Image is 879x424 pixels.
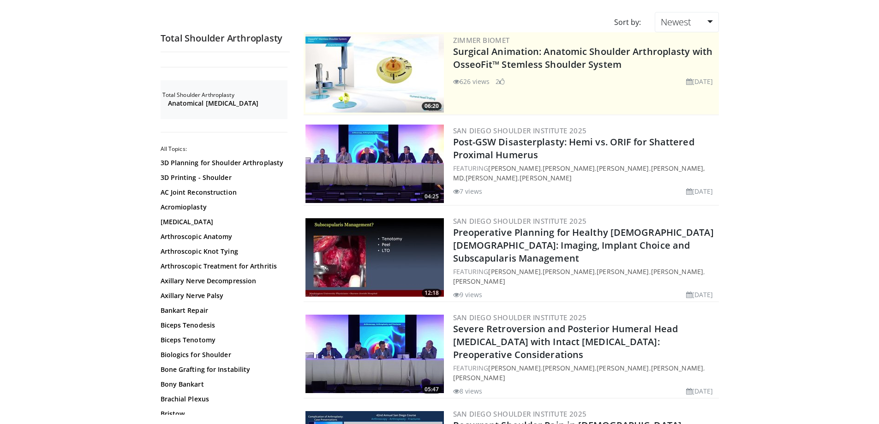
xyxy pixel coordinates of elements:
a: [MEDICAL_DATA] [161,217,285,227]
a: [PERSON_NAME] [488,164,540,173]
img: 84e7f812-2061-4fff-86f6-cdff29f66ef4.300x170_q85_crop-smart_upscale.jpg [305,34,444,113]
a: Arthroscopic Treatment for Arthritis [161,262,285,271]
h2: Total Shoulder Arthroplasty [161,32,290,44]
a: [PERSON_NAME] [543,364,595,372]
li: [DATE] [686,290,713,299]
li: [DATE] [686,386,713,396]
a: Bristow [161,409,285,418]
h2: Total Shoulder Arthroplasty [162,91,287,99]
a: Bony Bankart [161,380,285,389]
a: Arthroscopic Knot Tying [161,247,285,256]
a: [PERSON_NAME] [597,364,649,372]
a: 06:20 [305,34,444,113]
div: Sort by: [607,12,648,32]
a: 05:47 [305,315,444,393]
li: 2 [496,77,505,86]
img: 1e3fa6c4-6d46-4c55-978d-cd7c6d80cc96.300x170_q85_crop-smart_upscale.jpg [305,218,444,297]
div: FEATURING , , , , [453,363,717,382]
img: dee80b1c-7985-4f40-8bf2-754db28ee49d.300x170_q85_crop-smart_upscale.jpg [305,125,444,203]
li: 7 views [453,186,483,196]
a: San Diego Shoulder Institute 2025 [453,313,587,322]
span: 04:25 [422,192,442,201]
a: Bone Grafting for Instability [161,365,285,374]
a: [PERSON_NAME] [597,164,649,173]
a: San Diego Shoulder Institute 2025 [453,409,587,418]
a: [PERSON_NAME] [543,164,595,173]
a: 04:25 [305,125,444,203]
a: [PERSON_NAME] [597,267,649,276]
a: Biologics for Shoulder [161,350,285,359]
a: Arthroscopic Anatomy [161,232,285,241]
div: FEATURING , , , , [453,267,717,286]
a: [PERSON_NAME] [543,267,595,276]
li: [DATE] [686,186,713,196]
li: [DATE] [686,77,713,86]
span: 05:47 [422,385,442,394]
a: [PERSON_NAME] [651,267,703,276]
a: 3D Planning for Shoulder Arthroplasty [161,158,285,167]
a: Biceps Tenotomy [161,335,285,345]
a: Acromioplasty [161,203,285,212]
a: Newest [655,12,718,32]
a: Axillary Nerve Decompression [161,276,285,286]
a: 3D Printing - Shoulder [161,173,285,182]
span: 12:18 [422,289,442,297]
a: Bankart Repair [161,306,285,315]
a: [PERSON_NAME] [520,173,572,182]
li: 9 views [453,290,483,299]
a: 12:18 [305,218,444,297]
a: Axillary Nerve Palsy [161,291,285,300]
a: Preoperative Planning for Healthy [DEMOGRAPHIC_DATA] [DEMOGRAPHIC_DATA]: Imaging, Implant Choice ... [453,226,714,264]
a: AC Joint Reconstruction [161,188,285,197]
a: [PERSON_NAME] [453,277,505,286]
li: 626 views [453,77,490,86]
a: Surgical Animation: Anatomic Shoulder Arthroplasty with OsseoFit™ Stemless Shoulder System [453,45,713,71]
a: Biceps Tenodesis [161,321,285,330]
li: 8 views [453,386,483,396]
a: Anatomical [MEDICAL_DATA] [168,99,285,108]
a: San Diego Shoulder Institute 2025 [453,216,587,226]
a: [PERSON_NAME] [453,373,505,382]
span: Newest [661,16,691,28]
a: Severe Retroversion and Posterior Humeral Head [MEDICAL_DATA] with Intact [MEDICAL_DATA]: Preoper... [453,322,678,361]
a: Post-GSW Disasterplasty: Hemi vs. ORIF for Shattered Proximal Humerus [453,136,694,161]
a: San Diego Shoulder Institute 2025 [453,126,587,135]
a: Zimmer Biomet [453,36,510,45]
a: [PERSON_NAME] [651,364,703,372]
a: [PERSON_NAME] [488,364,540,372]
a: Brachial Plexus [161,394,285,404]
h2: All Topics: [161,145,287,153]
div: FEATURING , , , , , [453,163,717,183]
img: 66a170a1-a395-4a30-b100-b126ff3890de.300x170_q85_crop-smart_upscale.jpg [305,315,444,393]
a: [PERSON_NAME] [466,173,518,182]
span: 06:20 [422,102,442,110]
a: [PERSON_NAME] [488,267,540,276]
